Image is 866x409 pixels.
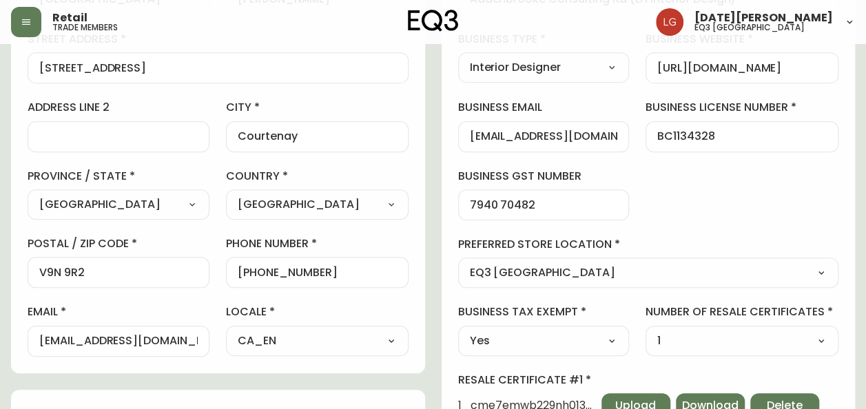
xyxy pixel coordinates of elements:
[694,12,833,23] span: [DATE][PERSON_NAME]
[226,169,408,184] label: country
[646,100,838,115] label: business license number
[226,100,408,115] label: city
[52,23,118,32] h5: trade members
[646,304,838,319] label: number of resale certificates
[28,304,209,319] label: email
[458,169,630,184] label: business gst number
[458,373,819,388] h4: Resale Certificate # 1
[28,100,209,115] label: address line 2
[408,10,459,32] img: logo
[28,236,209,251] label: postal / zip code
[52,12,87,23] span: Retail
[458,100,630,115] label: business email
[226,236,408,251] label: phone number
[458,304,630,319] label: business tax exempt
[657,61,827,74] input: https://www.designshop.com
[28,169,209,184] label: province / state
[226,304,408,319] label: locale
[458,237,839,252] label: preferred store location
[656,8,683,36] img: 2638f148bab13be18035375ceda1d187
[694,23,805,32] h5: eq3 [GEOGRAPHIC_DATA]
